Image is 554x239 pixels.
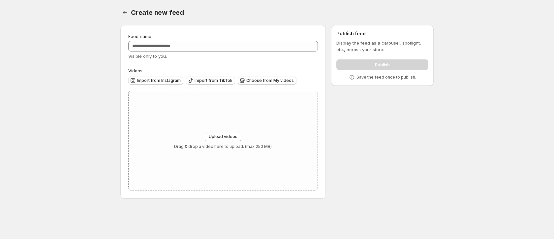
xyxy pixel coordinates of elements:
[128,34,151,39] span: Feed name
[128,77,183,85] button: Import from Instagram
[137,78,181,83] span: Import from Instagram
[131,9,184,17] span: Create new feed
[128,68,142,73] span: Videos
[336,40,428,53] p: Display the feed as a carousel, spotlight, etc., across your store.
[128,53,167,59] span: Visible only to you.
[205,132,241,141] button: Upload videos
[356,75,416,80] p: Save the feed once to publish.
[195,78,232,83] span: Import from TikTok
[246,78,294,83] span: Choose from My videos
[120,8,130,17] button: Settings
[209,134,237,139] span: Upload videos
[186,77,235,85] button: Import from TikTok
[238,77,296,85] button: Choose from My videos
[174,144,272,149] p: Drag & drop a video here to upload. (max 250 MB)
[336,30,428,37] h2: Publish feed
